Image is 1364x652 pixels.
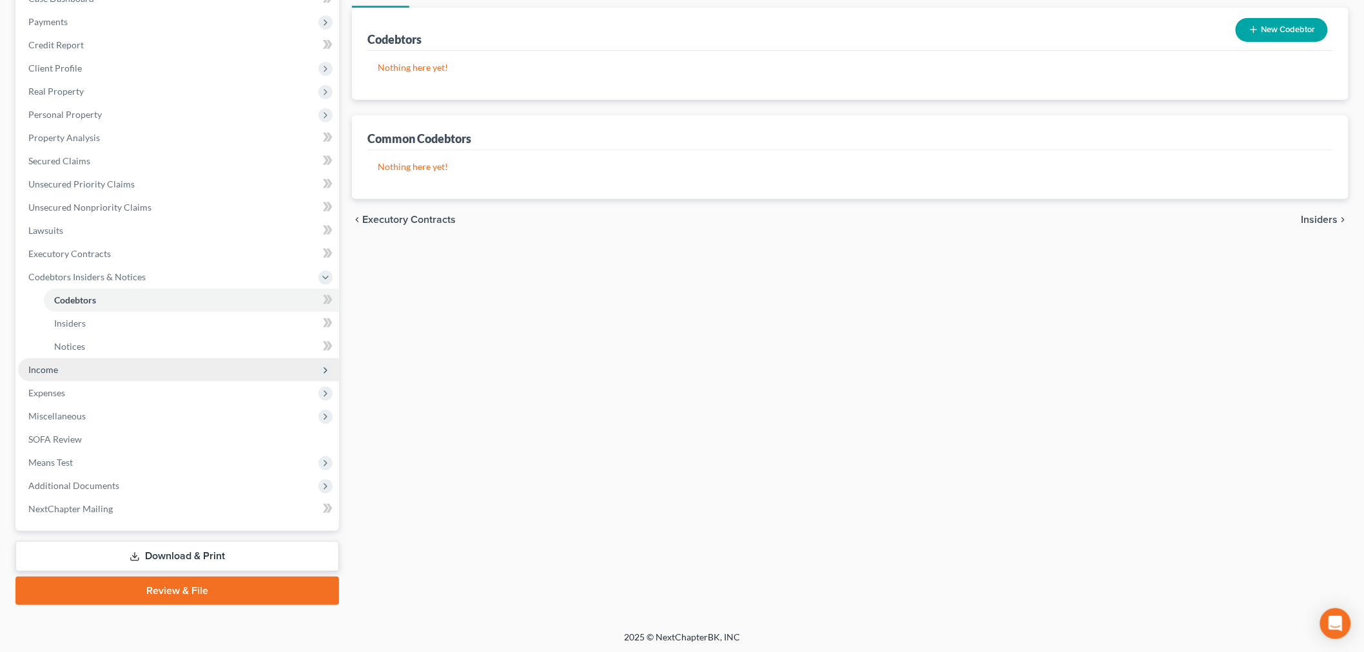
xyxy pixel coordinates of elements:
button: New Codebtor [1236,18,1328,42]
span: Miscellaneous [28,410,86,421]
div: Open Intercom Messenger [1320,608,1351,639]
a: NextChapter Mailing [18,497,339,521]
a: Unsecured Priority Claims [18,173,339,196]
a: Codebtors [44,289,339,312]
a: Lawsuits [18,219,339,242]
div: Codebtors [367,32,422,47]
span: Client Profile [28,62,82,73]
a: Unsecured Nonpriority Claims [18,196,339,219]
a: Notices [44,335,339,358]
a: Secured Claims [18,149,339,173]
a: Property Analysis [18,126,339,149]
span: Property Analysis [28,132,100,143]
span: Personal Property [28,109,102,120]
span: Credit Report [28,39,84,50]
a: Review & File [15,577,339,605]
span: Codebtors [54,294,96,305]
a: SOFA Review [18,428,339,451]
span: Insiders [54,318,86,329]
i: chevron_left [352,215,362,225]
span: Unsecured Priority Claims [28,178,135,189]
button: chevron_left Executory Contracts [352,215,456,225]
p: Nothing here yet! [378,160,1323,173]
a: Insiders [44,312,339,335]
span: Additional Documents [28,480,119,491]
span: Insiders [1301,215,1338,225]
span: Codebtors Insiders & Notices [28,271,146,282]
span: Notices [54,341,85,352]
div: Common Codebtors [367,131,471,146]
a: Download & Print [15,541,339,571]
span: Income [28,364,58,375]
span: Lawsuits [28,225,63,236]
span: Secured Claims [28,155,90,166]
span: Executory Contracts [362,215,456,225]
button: Insiders chevron_right [1301,215,1349,225]
span: Means Test [28,457,73,468]
span: NextChapter Mailing [28,503,113,514]
span: Unsecured Nonpriority Claims [28,202,151,213]
span: Executory Contracts [28,248,111,259]
span: SOFA Review [28,434,82,445]
p: Nothing here yet! [378,61,1323,74]
i: chevron_right [1338,215,1349,225]
span: Real Property [28,86,84,97]
a: Executory Contracts [18,242,339,265]
span: Payments [28,16,68,27]
span: Expenses [28,387,65,398]
a: Credit Report [18,34,339,57]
